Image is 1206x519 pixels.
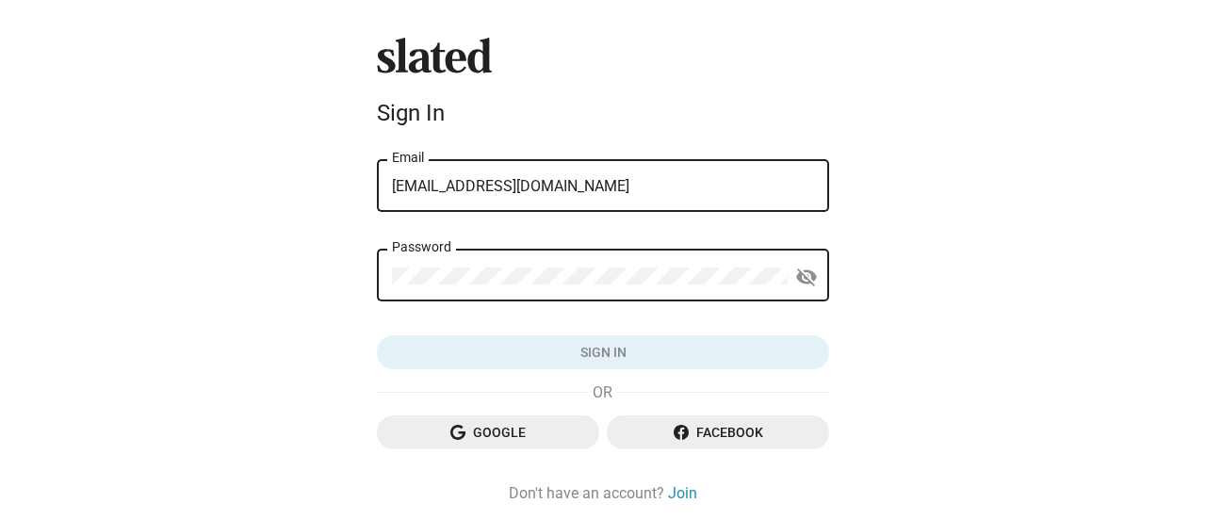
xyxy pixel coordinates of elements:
div: Don't have an account? [377,483,829,503]
mat-icon: visibility_off [795,263,818,292]
button: Facebook [607,415,829,449]
a: Join [668,483,697,503]
span: Google [392,415,584,449]
div: Sign In [377,100,829,126]
button: Google [377,415,599,449]
button: Show password [788,258,825,296]
sl-branding: Sign In [377,38,829,134]
span: Facebook [622,415,814,449]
